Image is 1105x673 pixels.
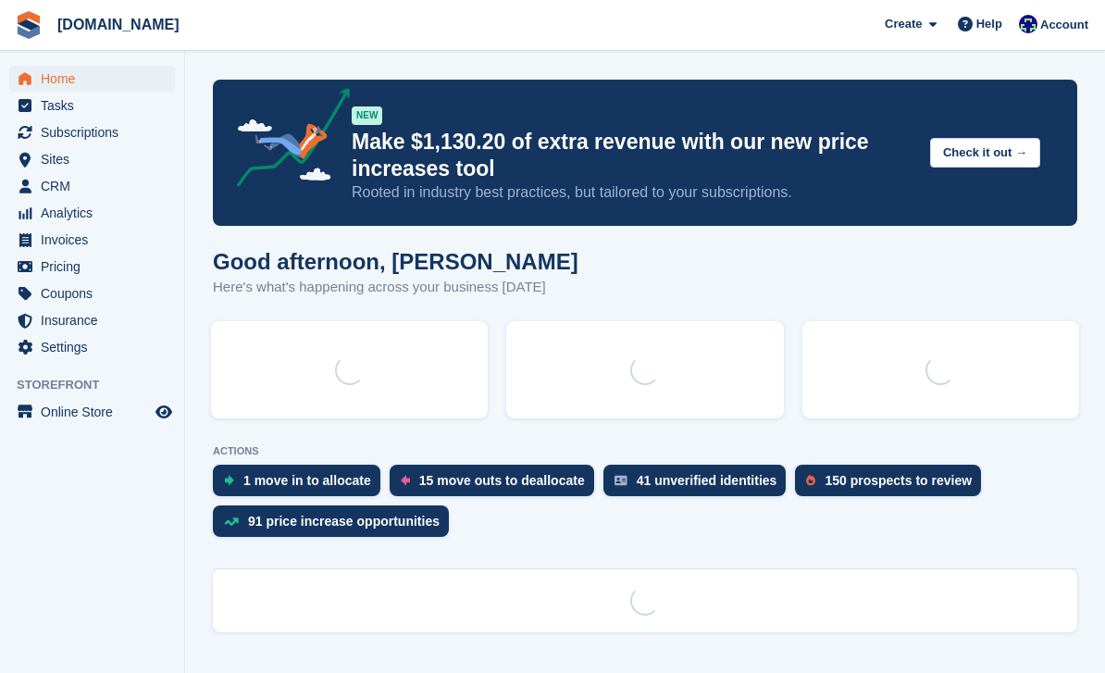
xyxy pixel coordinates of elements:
a: menu [9,227,175,253]
a: menu [9,93,175,118]
span: Create [885,15,922,33]
p: Make $1,130.20 of extra revenue with our new price increases tool [352,129,915,182]
p: Rooted in industry best practices, but tailored to your subscriptions. [352,182,915,203]
img: price-adjustments-announcement-icon-8257ccfd72463d97f412b2fc003d46551f7dbcb40ab6d574587a9cd5c0d94... [221,88,351,193]
span: Online Store [41,399,152,425]
a: [DOMAIN_NAME] [50,9,187,40]
a: menu [9,399,175,425]
div: NEW [352,106,382,125]
span: Invoices [41,227,152,253]
span: Home [41,66,152,92]
span: CRM [41,173,152,199]
a: menu [9,334,175,360]
img: move_ins_to_allocate_icon-fdf77a2bb77ea45bf5b3d319d69a93e2d87916cf1d5bf7949dd705db3b84f3ca.svg [224,475,234,486]
img: Mike Gruttadaro [1019,15,1037,33]
a: 1 move in to allocate [213,465,390,505]
span: Pricing [41,254,152,280]
a: menu [9,119,175,145]
img: verify_identity-adf6edd0f0f0b5bbfe63781bf79b02c33cf7c696d77639b501bdc392416b5a36.svg [615,475,627,486]
button: Check it out → [930,138,1040,168]
span: Sites [41,146,152,172]
img: move_outs_to_deallocate_icon-f764333ba52eb49d3ac5e1228854f67142a1ed5810a6f6cc68b1a99e826820c5.svg [401,475,410,486]
img: price_increase_opportunities-93ffe204e8149a01c8c9dc8f82e8f89637d9d84a8eef4429ea346261dce0b2c0.svg [224,517,239,526]
span: Coupons [41,280,152,306]
img: prospect-51fa495bee0391a8d652442698ab0144808aea92771e9ea1ae160a38d050c398.svg [806,475,815,486]
a: menu [9,200,175,226]
span: Insurance [41,307,152,333]
div: 1 move in to allocate [243,473,371,488]
img: stora-icon-8386f47178a22dfd0bd8f6a31ec36ba5ce8667c1dd55bd0f319d3a0aa187defe.svg [15,11,43,39]
div: 150 prospects to review [825,473,972,488]
span: Tasks [41,93,152,118]
h1: Good afternoon, [PERSON_NAME] [213,249,578,274]
a: menu [9,173,175,199]
span: Help [976,15,1002,33]
a: 150 prospects to review [795,465,990,505]
span: Settings [41,334,152,360]
span: Analytics [41,200,152,226]
a: Preview store [153,401,175,423]
p: ACTIONS [213,445,1077,457]
a: 91 price increase opportunities [213,505,458,546]
a: menu [9,66,175,92]
a: menu [9,254,175,280]
p: Here's what's happening across your business [DATE] [213,277,578,298]
a: menu [9,307,175,333]
span: Storefront [17,376,184,394]
a: 41 unverified identities [603,465,796,505]
div: 41 unverified identities [637,473,777,488]
span: Subscriptions [41,119,152,145]
a: menu [9,280,175,306]
a: 15 move outs to deallocate [390,465,603,505]
a: menu [9,146,175,172]
div: 91 price increase opportunities [248,514,440,529]
div: 15 move outs to deallocate [419,473,585,488]
span: Account [1040,16,1088,34]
